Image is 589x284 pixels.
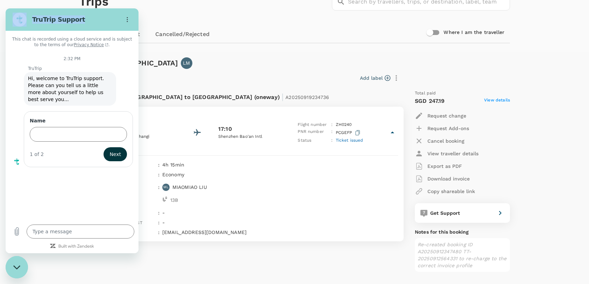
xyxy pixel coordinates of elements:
div: 1 of 2 [24,142,38,149]
p: 4h 15min [162,161,398,168]
button: Upload file [4,216,18,230]
p: Flight from [GEOGRAPHIC_DATA] to [GEOGRAPHIC_DATA] (oneway) [89,90,329,102]
button: Download invoice [415,172,470,185]
p: Export as PDF [427,163,462,170]
p: SGD 247.19 [415,97,445,105]
p: 13 B [170,197,178,204]
a: Privacy Notice(opens in a new tab) [68,34,103,39]
p: : [331,137,333,144]
span: Next [104,142,115,150]
p: economy [162,171,184,178]
p: Notes for this booking [415,228,510,235]
p: 12:55 [114,125,177,133]
button: Request change [415,109,466,122]
div: - [159,206,398,216]
p: PNR number [298,128,328,137]
span: A20250919234736 [285,94,329,100]
p: : [331,121,333,128]
button: Copy shareable link [415,185,475,198]
span: | [282,92,284,102]
a: Built with Zendesk: Visit the Zendesk website in a new tab [53,236,88,241]
p: Shenzhen Bao'an Intl [218,133,281,140]
p: [EMAIL_ADDRESS][DOMAIN_NAME] [162,229,398,236]
a: Cancelled/Rejected [150,26,215,43]
p: LM [183,59,190,66]
p: MIAOMIAO LIU [172,184,207,191]
button: Request Add-ons [415,122,469,135]
button: Export as PDF [415,160,462,172]
p: View traveller details [427,150,478,157]
div: : [155,206,159,216]
p: TruTrip [22,57,133,63]
svg: (opens in a new tab) [98,35,103,38]
p: PCGEFP [336,128,362,137]
label: Name [24,109,121,116]
p: [DATE] [95,112,397,119]
p: 17:10 [218,125,232,133]
p: ZH 0240 [336,121,352,128]
button: Next [98,139,121,153]
span: View details [484,97,510,105]
p: Request change [427,112,466,119]
span: Ticket issued [336,138,363,143]
p: Cancel booking [427,137,464,144]
div: : [155,226,159,236]
span: Hi, welcome to TruTrip support. Please can you tell us a little more about yourself to help us be... [22,66,106,94]
span: Total paid [415,90,436,97]
p: Download invoice [427,175,470,182]
iframe: Messaging window [6,8,139,253]
button: Add label [360,74,390,81]
p: Status [298,137,328,144]
button: View traveller details [415,147,478,160]
div: : [155,181,159,206]
img: seat-icon [162,197,168,202]
span: Get Support [430,210,460,216]
p: Singapore Changi [114,133,177,140]
div: : [155,158,159,168]
div: - [159,216,398,226]
p: : [331,128,333,137]
p: Request Add-ons [427,125,469,132]
p: Copy shareable link [427,188,475,195]
p: Flight number [298,121,328,128]
p: This chat is recorded using a cloud service and is subject to the terms of our . [6,28,127,39]
h6: Where I am the traveller [443,29,504,36]
iframe: Button to launch messaging window, conversation in progress [6,256,28,278]
p: Re-created booking ID A20250912347480 TT-20250912564331 to re-charge to the correct invoice profile [418,241,507,269]
p: ML [163,185,169,190]
div: : [155,216,159,226]
button: Cancel booking [415,135,464,147]
div: : [155,168,159,181]
p: 2:32 PM [58,48,75,53]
